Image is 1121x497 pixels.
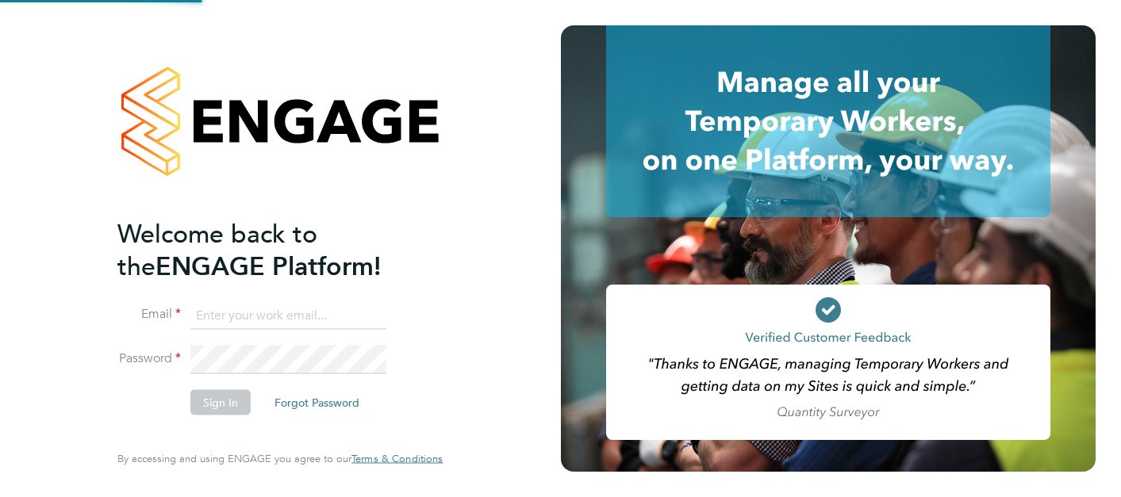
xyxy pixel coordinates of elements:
[117,218,317,281] span: Welcome back to the
[117,217,427,282] h2: ENGAGE Platform!
[117,452,443,465] span: By accessing and using ENGAGE you agree to our
[351,452,443,465] span: Terms & Conditions
[190,390,251,415] button: Sign In
[351,453,443,465] a: Terms & Conditions
[117,350,181,367] label: Password
[190,301,386,330] input: Enter your work email...
[262,390,372,415] button: Forgot Password
[117,306,181,323] label: Email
